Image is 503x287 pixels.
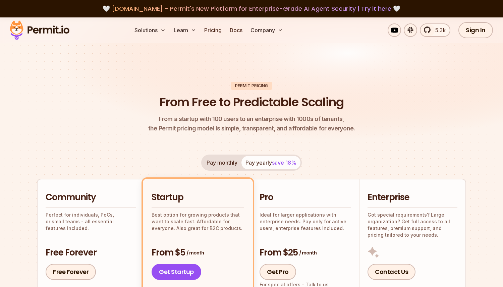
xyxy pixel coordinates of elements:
[152,212,244,232] p: Best option for growing products that want to scale fast. Affordable for everyone. Also great for...
[148,114,355,124] span: From a startup with 100 users to an enterprise with 1000s of tenants,
[227,23,245,37] a: Docs
[148,114,355,133] p: the Permit pricing model is simple, transparent, and affordable for everyone.
[248,23,286,37] button: Company
[186,249,204,256] span: / month
[203,156,241,169] button: Pay monthly
[368,191,457,204] h2: Enterprise
[299,249,317,256] span: / month
[7,19,72,42] img: Permit logo
[112,4,391,13] span: [DOMAIN_NAME] - Permit's New Platform for Enterprise-Grade AI Agent Security |
[231,82,272,90] div: Permit Pricing
[152,264,201,280] a: Get Startup
[260,264,296,280] a: Get Pro
[152,247,244,259] h3: From $5
[361,4,391,13] a: Try it here
[16,4,487,13] div: 🤍 🤍
[368,264,415,280] a: Contact Us
[431,26,446,34] span: 5.3k
[202,23,224,37] a: Pricing
[46,191,136,204] h2: Community
[132,23,168,37] button: Solutions
[160,94,344,111] h1: From Free to Predictable Scaling
[260,247,351,259] h3: From $25
[368,212,457,238] p: Got special requirements? Large organization? Get full access to all features, premium support, a...
[46,247,136,259] h3: Free Forever
[458,22,493,38] a: Sign In
[46,264,96,280] a: Free Forever
[46,212,136,232] p: Perfect for individuals, PoCs, or small teams - all essential features included.
[420,23,450,37] a: 5.3k
[171,23,199,37] button: Learn
[260,212,351,232] p: Ideal for larger applications with enterprise needs. Pay only for active users, enterprise featur...
[260,191,351,204] h2: Pro
[152,191,244,204] h2: Startup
